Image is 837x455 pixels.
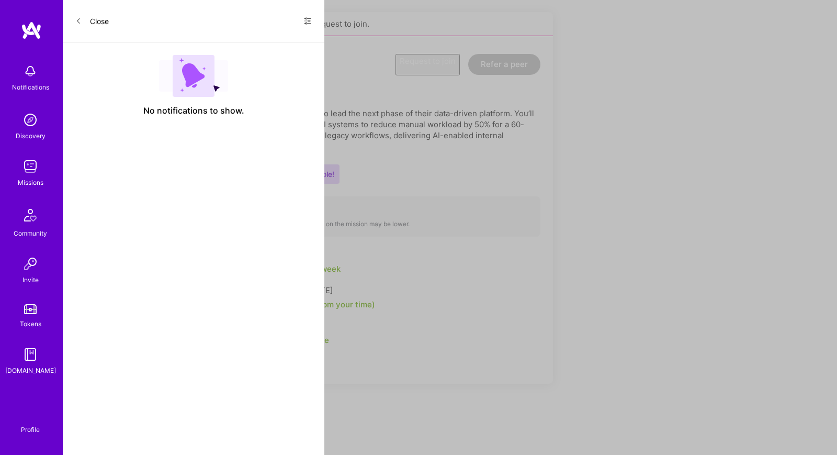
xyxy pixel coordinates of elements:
[14,228,47,239] div: Community
[75,13,109,29] button: Close
[20,253,41,274] img: Invite
[18,203,43,228] img: Community
[17,413,43,434] a: Profile
[24,304,37,314] img: tokens
[159,55,228,97] img: empty
[20,344,41,365] img: guide book
[21,21,42,40] img: logo
[5,365,56,376] div: [DOMAIN_NAME]
[16,130,46,141] div: Discovery
[143,105,244,116] span: No notifications to show.
[20,109,41,130] img: discovery
[12,82,49,93] div: Notifications
[20,318,41,329] div: Tokens
[21,424,40,434] div: Profile
[22,274,39,285] div: Invite
[18,177,43,188] div: Missions
[20,156,41,177] img: teamwork
[20,61,41,82] img: bell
